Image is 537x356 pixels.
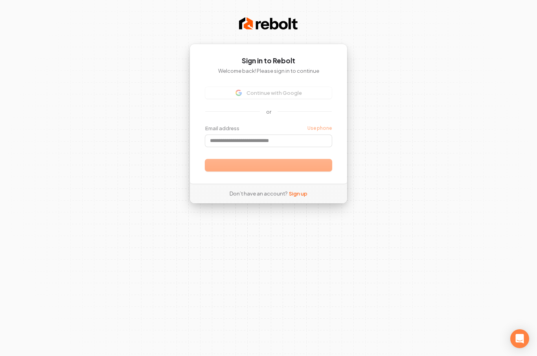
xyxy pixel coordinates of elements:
p: Welcome back! Please sign in to continue [205,67,332,74]
img: Rebolt Logo [239,16,298,31]
p: or [266,108,271,115]
div: Open Intercom Messenger [510,329,529,348]
a: Sign up [289,190,307,197]
span: Don’t have an account? [230,190,287,197]
h1: Sign in to Rebolt [205,56,332,66]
